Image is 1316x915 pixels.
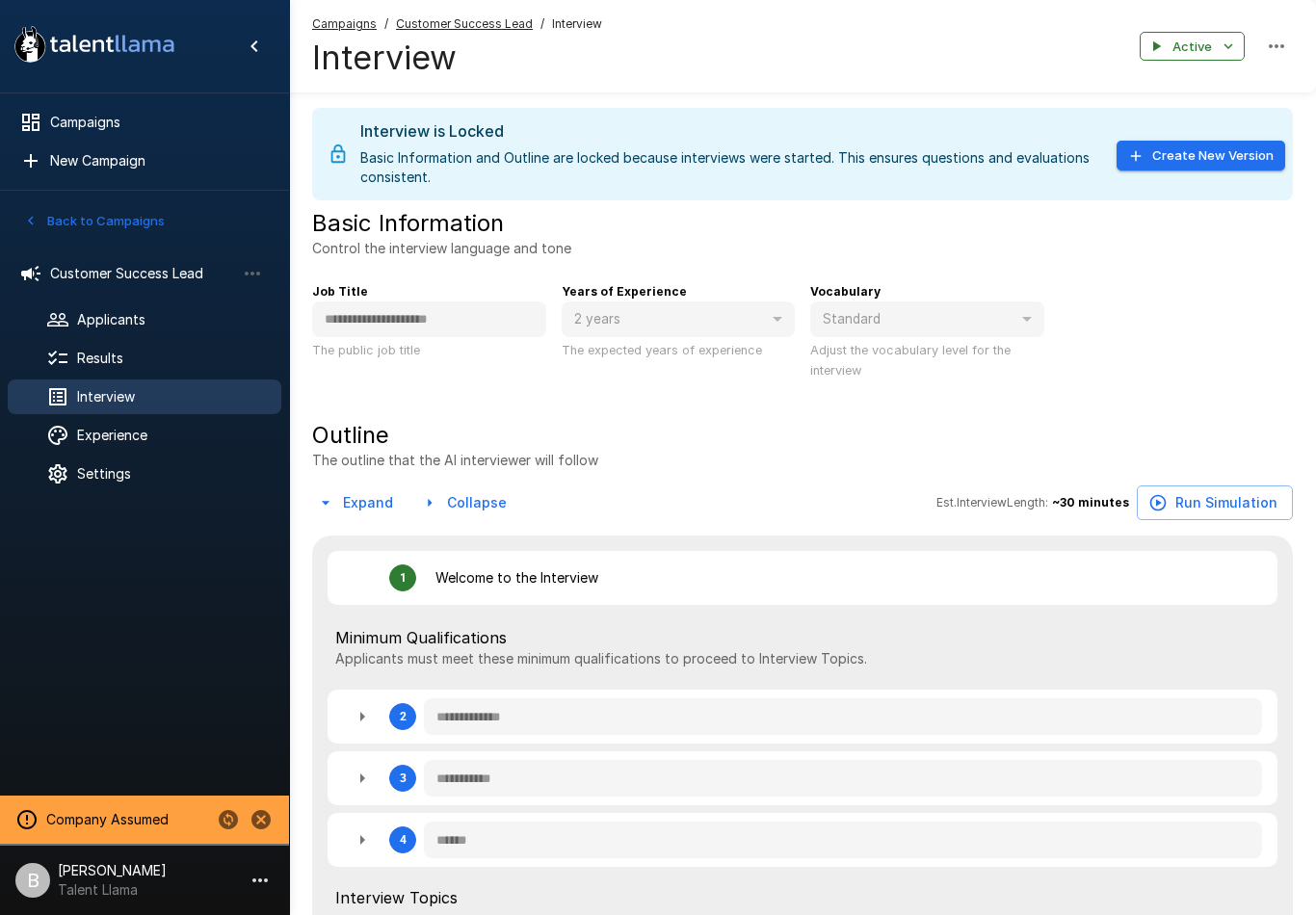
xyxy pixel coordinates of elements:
[360,119,1101,143] div: Interview is Locked
[562,284,687,299] b: Years of Experience
[360,114,1101,195] div: Basic Information and Outline are locked because interviews were started. This ensures questions ...
[810,301,1044,338] div: Standard
[1117,141,1285,170] button: Create New Version
[936,493,1048,512] span: Est. Interview Length:
[540,14,544,34] span: /
[810,340,1044,380] p: Adjust the vocabulary level for the interview
[328,813,1277,867] div: 4
[1052,495,1129,510] b: ~ 30 minutes
[328,751,1277,805] div: 3
[400,710,407,723] div: 2
[312,16,377,31] u: Campaigns
[552,14,602,34] span: Interview
[312,340,546,360] p: The public job title
[312,38,602,78] h4: Interview
[335,649,1270,668] p: Applicants must meet these minimum qualifications to proceed to Interview Topics.
[312,208,504,239] h5: Basic Information
[562,340,796,360] p: The expected years of experience
[328,690,1277,744] div: 2
[335,626,1270,649] span: Minimum Qualifications
[384,14,388,34] span: /
[312,451,598,470] p: The outline that the AI interviewer will follow
[396,16,533,31] u: Customer Success Lead
[312,284,368,299] b: Job Title
[400,571,407,585] div: 1
[400,833,407,847] div: 4
[400,771,407,785] div: 3
[562,301,796,338] div: 2 years
[1140,32,1245,62] button: Active
[312,239,571,258] p: Control the interview language and tone
[335,886,1270,909] span: Interview Topics
[312,485,401,521] button: Expand
[810,284,881,299] b: Vocabulary
[435,568,598,588] p: Welcome to the Interview
[312,420,598,451] h5: Outline
[1137,485,1293,521] button: Run Simulation
[416,485,514,521] button: Collapse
